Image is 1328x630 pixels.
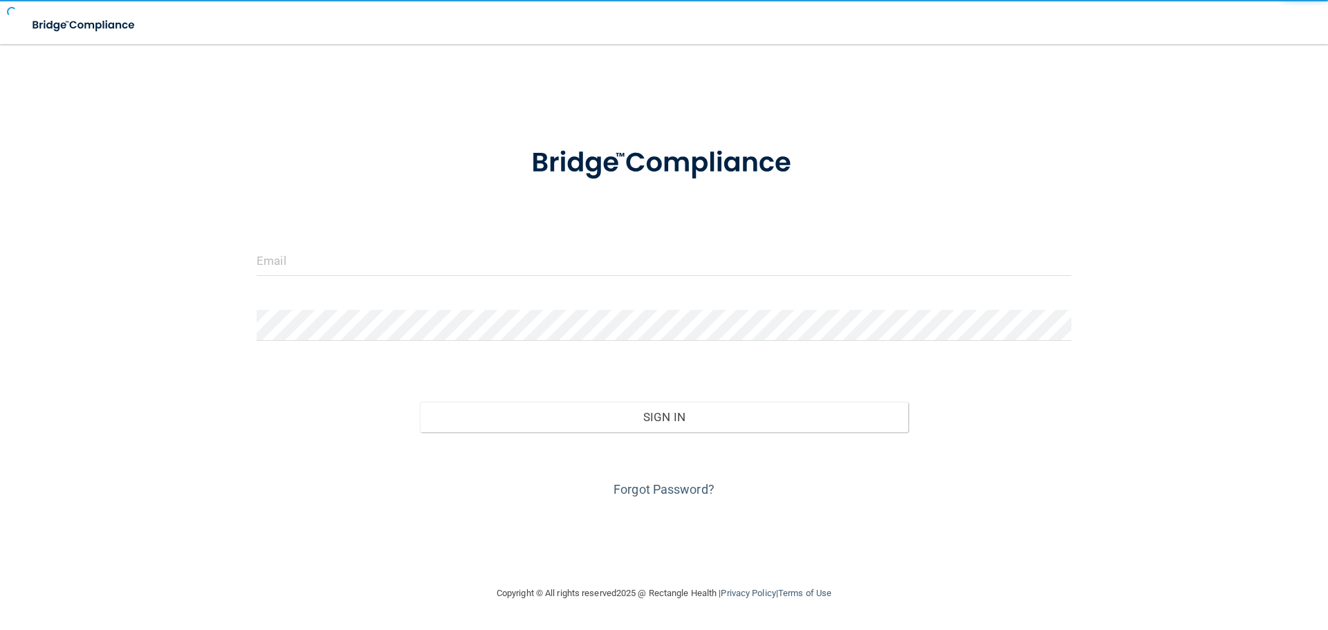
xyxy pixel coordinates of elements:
input: Email [257,245,1071,276]
img: bridge_compliance_login_screen.278c3ca4.svg [21,11,148,39]
div: Copyright © All rights reserved 2025 @ Rectangle Health | | [412,571,916,615]
img: bridge_compliance_login_screen.278c3ca4.svg [503,127,825,199]
a: Forgot Password? [614,482,714,497]
button: Sign In [420,402,909,432]
a: Terms of Use [778,588,831,598]
a: Privacy Policy [721,588,775,598]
